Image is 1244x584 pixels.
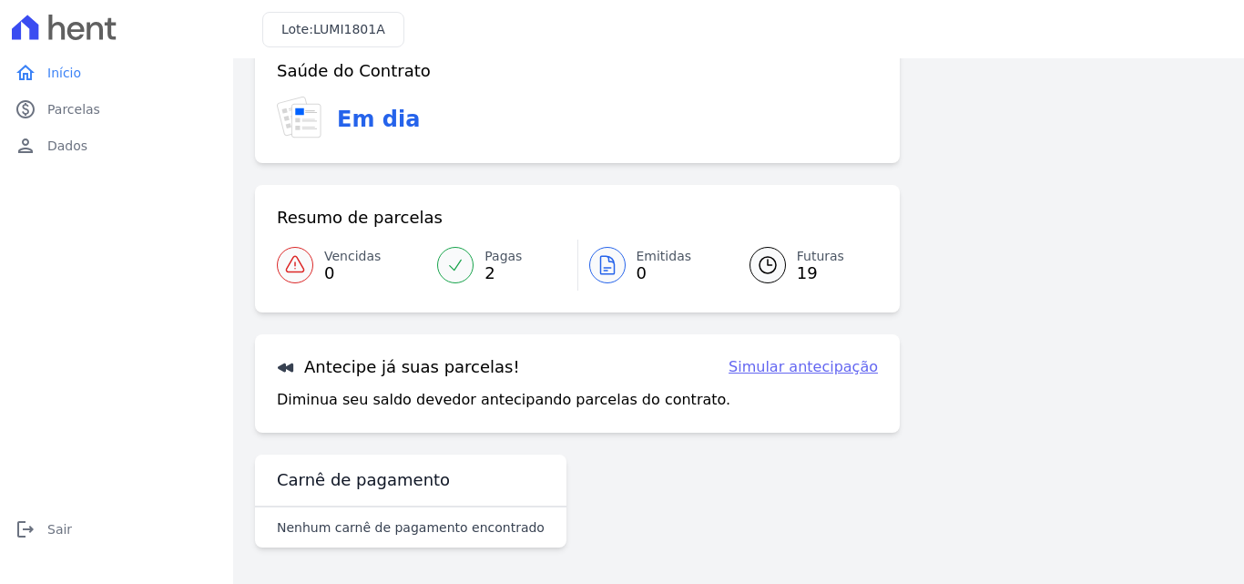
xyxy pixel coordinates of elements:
h3: Carnê de pagamento [277,469,450,491]
a: Simular antecipação [729,356,878,378]
a: Pagas 2 [426,240,576,291]
h3: Resumo de parcelas [277,207,443,229]
span: Parcelas [47,100,100,118]
span: Dados [47,137,87,155]
h3: Em dia [337,103,420,136]
a: personDados [7,128,226,164]
a: logoutSair [7,511,226,548]
i: paid [15,98,36,120]
span: Futuras [797,247,844,266]
a: paidParcelas [7,91,226,128]
span: Emitidas [637,247,692,266]
span: Pagas [484,247,522,266]
span: 2 [484,266,522,281]
h3: Antecipe já suas parcelas! [277,356,520,378]
i: logout [15,518,36,540]
a: Futuras 19 [728,240,878,291]
span: LUMI1801A [313,22,385,36]
i: home [15,62,36,84]
i: person [15,135,36,157]
span: 19 [797,266,844,281]
span: 0 [637,266,692,281]
a: Emitidas 0 [578,240,728,291]
a: homeInício [7,55,226,91]
span: Vencidas [324,247,381,266]
span: Início [47,64,81,82]
h3: Saúde do Contrato [277,60,431,82]
p: Nenhum carnê de pagamento encontrado [277,518,545,537]
p: Diminua seu saldo devedor antecipando parcelas do contrato. [277,389,730,411]
span: 0 [324,266,381,281]
h3: Lote: [281,20,385,39]
a: Vencidas 0 [277,240,426,291]
span: Sair [47,520,72,538]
